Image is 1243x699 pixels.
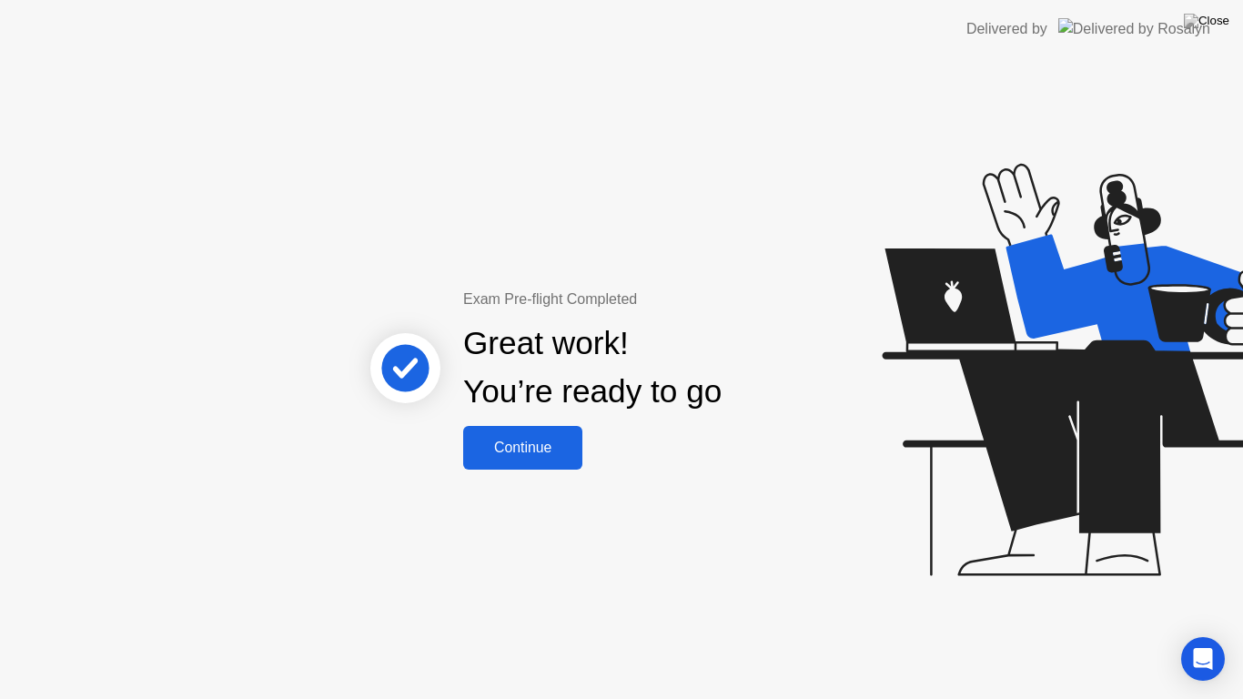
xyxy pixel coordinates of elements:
[966,18,1047,40] div: Delivered by
[469,440,577,456] div: Continue
[463,289,839,310] div: Exam Pre-flight Completed
[463,319,722,416] div: Great work! You’re ready to go
[1181,637,1225,681] div: Open Intercom Messenger
[1058,18,1210,39] img: Delivered by Rosalyn
[463,426,582,470] button: Continue
[1184,14,1229,28] img: Close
